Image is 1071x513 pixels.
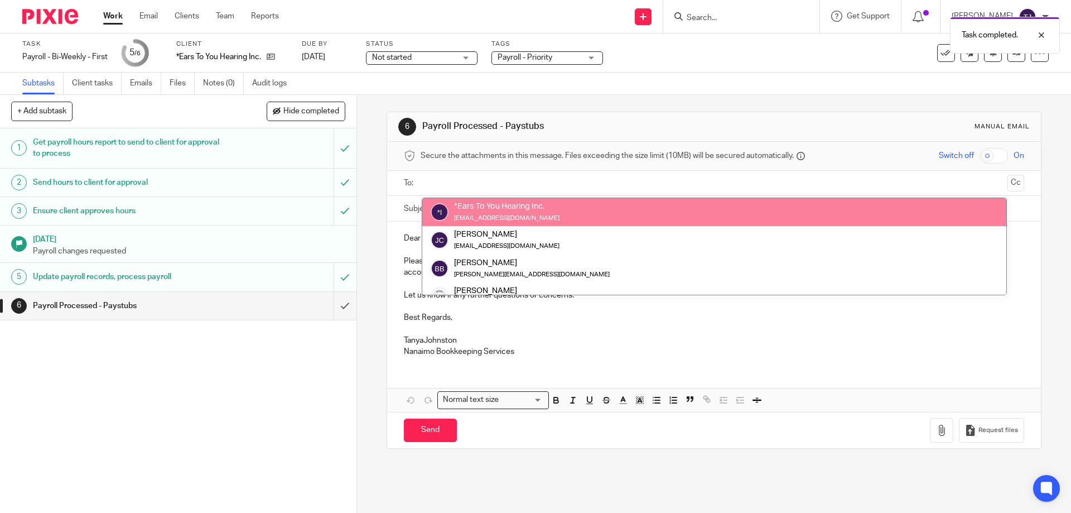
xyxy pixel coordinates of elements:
small: /6 [134,50,141,56]
p: Payroll changes requested [33,246,345,257]
a: Client tasks [72,73,122,94]
label: Task [22,40,108,49]
small: [PERSON_NAME][EMAIL_ADDRESS][DOMAIN_NAME] [454,271,610,277]
span: Payroll - Priority [498,54,552,61]
span: On [1014,150,1024,161]
div: 5 [11,269,27,285]
p: Best Regards, [404,312,1024,323]
h1: Payroll Processed - Paystubs [422,121,738,132]
h1: Get payroll hours report to send to client for approval to process [33,134,226,162]
p: Let us know if any further questions or concerns. [404,290,1024,301]
div: *Ears To You Hearing Inc. [454,201,559,212]
h1: Update payroll records, process payroll [33,269,226,285]
img: Pixie [22,9,78,24]
img: Copy%20of%20Rockies%20accounting%20v3%20(1).png [431,287,448,305]
input: Send [404,419,457,443]
a: Team [216,11,234,22]
div: [PERSON_NAME] [454,229,559,240]
div: 6 [11,298,27,314]
span: Not started [372,54,412,61]
h1: [DATE] [33,231,345,245]
img: svg%3E [431,203,448,221]
small: [EMAIL_ADDRESS][DOMAIN_NAME] [454,243,559,249]
div: 3 [11,203,27,219]
span: Secure the attachments in this message. Files exceeding the size limit (10MB) will be secured aut... [421,150,794,161]
div: 6 [398,118,416,136]
p: *Ears To You Hearing Inc. [176,51,261,63]
label: Subject: [404,203,433,214]
span: Hide completed [283,107,339,116]
a: Reports [251,11,279,22]
div: Manual email [974,122,1030,131]
div: [PERSON_NAME] [454,257,610,268]
h1: Send hours to client for approval [33,174,226,191]
div: 2 [11,175,27,190]
button: + Add subtask [11,102,73,121]
p: Dear [PERSON_NAME], [404,233,1024,244]
img: svg%3E [1019,8,1036,26]
img: svg%3E [431,260,448,277]
label: Due by [302,40,352,49]
h1: Ensure client approves hours [33,203,226,219]
label: Client [176,40,288,49]
span: Switch off [939,150,974,161]
input: Search for option [502,394,542,406]
a: Subtasks [22,73,64,94]
div: [PERSON_NAME] [454,285,610,296]
button: Request files [959,418,1024,443]
label: Status [366,40,477,49]
a: Notes (0) [203,73,244,94]
p: Nanaimo Bookkeeping Services [404,346,1024,357]
span: Request files [978,426,1018,435]
h1: Payroll Processed - Paystubs [33,298,226,314]
a: Files [170,73,195,94]
a: Clients [175,11,199,22]
button: Cc [1007,175,1024,191]
span: [DATE] [302,53,325,61]
small: [EMAIL_ADDRESS][DOMAIN_NAME] [454,215,559,221]
a: Audit logs [252,73,295,94]
a: Emails [130,73,161,94]
label: To: [404,178,416,189]
a: Work [103,11,123,22]
button: Hide completed [267,102,345,121]
img: svg%3E [431,231,448,249]
div: 1 [11,140,27,156]
label: Tags [491,40,603,49]
div: 5 [129,46,141,59]
p: Task completed. [962,30,1018,41]
div: Search for option [437,391,549,409]
p: TanyaJohnston [404,335,1024,346]
p: Please see attached for the paystubs for the upcoming payroll, you will also receive a confirmati... [404,256,1024,279]
span: Normal text size [440,394,501,406]
a: Email [139,11,158,22]
div: Payroll - Bi-Weekly - First [22,51,108,63]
